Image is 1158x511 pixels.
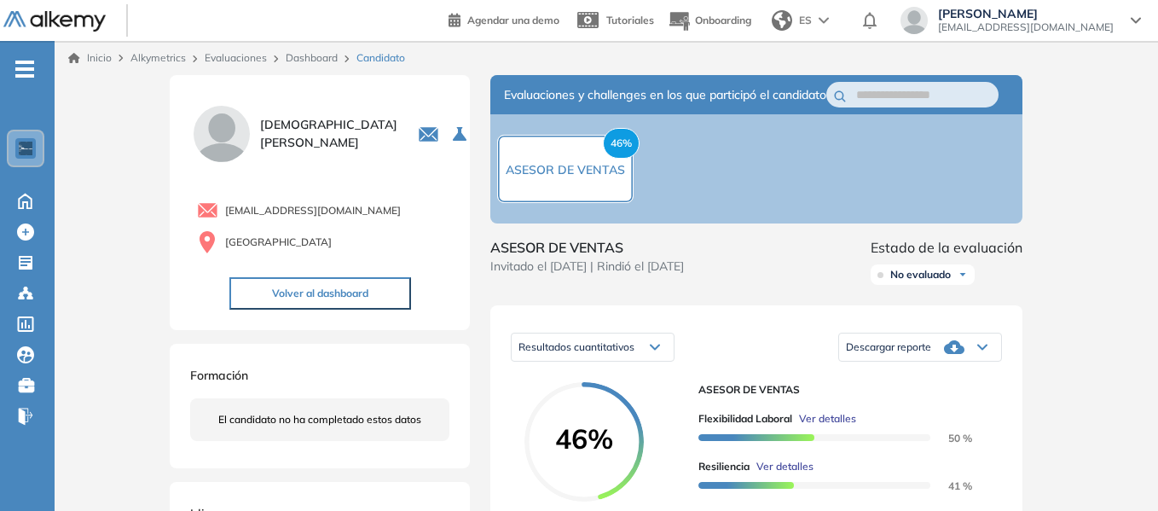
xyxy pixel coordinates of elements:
[286,51,338,64] a: Dashboard
[958,270,968,280] img: Ícono de flecha
[938,20,1114,34] span: [EMAIL_ADDRESS][DOMAIN_NAME]
[218,412,421,427] span: El candidato no ha completado estos datos
[506,162,625,177] span: ASESOR DE VENTAS
[698,382,988,398] span: ASESOR DE VENTAS
[19,142,32,155] img: https://assets.alkemy.org/workspaces/1802/d452bae4-97f6-47ab-b3bf-1c40240bc960.jpg
[190,102,253,165] img: PROFILE_MENU_LOGO_USER
[606,14,654,26] span: Tutoriales
[3,11,106,32] img: Logo
[698,411,792,427] span: Flexibilidad Laboral
[504,86,826,104] span: Evaluaciones y challenges en los que participó el candidato
[190,368,248,383] span: Formación
[890,268,951,282] span: No evaluado
[449,9,559,29] a: Agendar una demo
[356,50,405,66] span: Candidato
[928,432,972,444] span: 50 %
[695,14,751,26] span: Onboarding
[668,3,751,39] button: Onboarding
[928,479,972,492] span: 41 %
[229,277,411,310] button: Volver al dashboard
[603,128,640,159] span: 46%
[260,116,397,152] span: [DEMOGRAPHIC_DATA] [PERSON_NAME]
[518,340,634,353] span: Resultados cuantitativos
[698,459,750,474] span: Resiliencia
[819,17,829,24] img: arrow
[225,235,332,250] span: [GEOGRAPHIC_DATA]
[467,14,559,26] span: Agendar una demo
[524,425,644,452] span: 46%
[205,51,267,64] a: Evaluaciones
[799,411,856,427] span: Ver detalles
[130,51,186,64] span: Alkymetrics
[15,67,34,71] i: -
[68,50,112,66] a: Inicio
[871,237,1022,258] span: Estado de la evaluación
[792,411,856,427] button: Ver detalles
[772,10,792,31] img: world
[938,7,1114,20] span: [PERSON_NAME]
[750,459,813,474] button: Ver detalles
[756,459,813,474] span: Ver detalles
[490,237,684,258] span: ASESOR DE VENTAS
[799,13,812,28] span: ES
[490,258,684,276] span: Invitado el [DATE] | Rindió el [DATE]
[225,203,401,218] span: [EMAIL_ADDRESS][DOMAIN_NAME]
[846,340,931,354] span: Descargar reporte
